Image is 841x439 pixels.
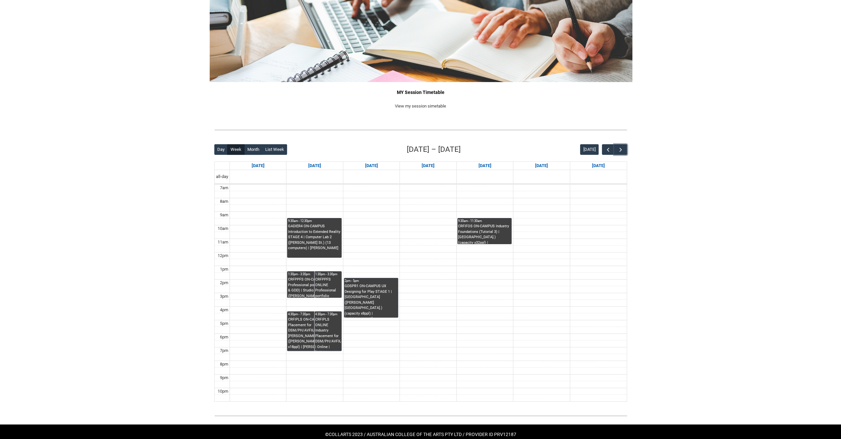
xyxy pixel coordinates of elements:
button: Next Week [614,144,627,155]
div: 1pm [219,266,230,273]
div: 9am [219,212,230,218]
a: Go to September 16, 2025 [364,162,379,170]
div: 1:30pm - 3:30pm [315,272,341,277]
a: Go to September 15, 2025 [307,162,322,170]
div: 7am [219,185,230,191]
div: CRFIPLS ONLINE Industry Placement for DSM/PH/AVFX/GDD | Online | [PERSON_NAME] [315,317,341,351]
button: Week [227,144,244,155]
h2: [DATE] – [DATE] [407,144,461,155]
div: 2pm - 5pm [345,279,398,283]
div: 12pm [216,252,230,259]
div: 8pm [219,361,230,368]
div: 9:30am - 11:30am [458,219,511,223]
a: Go to September 14, 2025 [250,162,266,170]
div: 11am [216,239,230,245]
div: 1:30pm - 3:30pm [288,272,341,277]
div: 10am [216,225,230,232]
button: List Week [262,144,287,155]
img: REDU_GREY_LINE [214,126,627,133]
div: 6pm [219,334,230,340]
a: Go to September 20, 2025 [591,162,606,170]
div: CRFPPFS ONLINE Professional portfolio (Games & GDD) | Online | [PERSON_NAME] [315,277,341,297]
div: 4pm [219,307,230,313]
img: REDU_GREY_LINE [214,412,627,419]
div: 4:30pm - 7:30pm [288,312,341,317]
div: 2pm [219,280,230,286]
div: GDSPR1 ON-CAMPUS UX Designing for Play STAGE 1 | [GEOGRAPHIC_DATA] ([PERSON_NAME][GEOGRAPHIC_DATA... [345,284,398,317]
a: Go to September 18, 2025 [477,162,492,170]
button: Month [244,144,262,155]
button: [DATE] [580,144,599,155]
div: 7pm [219,347,230,354]
div: CRFIPLS ON-CAMPUS Industry Placement for DSM/PH/AVFX/GDD | [PERSON_NAME] ([PERSON_NAME] St.) (cap... [288,317,341,350]
button: Previous Week [602,144,614,155]
button: Day [214,144,228,155]
p: View my session simetable [214,103,627,110]
div: 5pm [219,320,230,327]
div: 10pm [216,388,230,395]
a: Go to September 19, 2025 [534,162,549,170]
div: 9:30am - 12:30pm [288,219,341,223]
div: CRFPPFS ON-CAMPUS Professional portfolio (Games & GDD) | Studio 5 ([PERSON_NAME] St.) (capacity x... [288,277,341,297]
div: 8am [219,198,230,205]
strong: MY Session Timetable [397,90,444,95]
a: Go to September 17, 2025 [420,162,436,170]
div: 3pm [219,293,230,300]
div: 4:30pm - 7:30pm [315,312,341,317]
div: 9pm [219,374,230,381]
div: CRFIFOS ON-CAMPUS Industry Foundations (Tutorial 3) | [GEOGRAPHIC_DATA].) (capacity x32ppl) | [PE... [458,224,511,244]
span: all-day [215,173,230,180]
div: GADIER4 ON-CAMPUS Introduction to Extended Reality STAGE 4 | Computer Lab 2 ([PERSON_NAME] St.) (... [288,224,341,251]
